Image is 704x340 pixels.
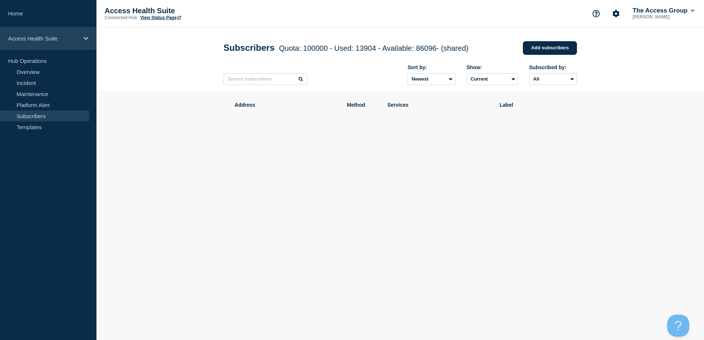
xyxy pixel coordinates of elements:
[408,73,455,85] select: Sort by
[408,64,455,70] div: Sort by:
[467,73,518,85] select: Deleted
[500,102,566,108] span: Label
[387,102,489,108] span: Services
[631,7,696,14] button: The Access Group
[140,15,181,20] a: View Status Page
[8,35,79,42] p: Access Health Suite
[523,41,577,55] a: Add subscribers
[235,102,336,108] span: Address
[223,73,307,85] input: Search subscribers
[667,315,689,337] iframe: Help Scout Beacon - Open
[347,102,376,108] span: Method
[279,44,468,52] span: Quota: 100000 - Used: 13904 - Available: 86096 - (shared)
[588,6,604,21] button: Support
[529,73,577,85] select: Subscribed by
[223,43,468,53] h1: Subscribers
[608,6,624,21] button: Account settings
[467,64,518,70] div: Show:
[105,7,252,15] p: Access Health Suite
[105,15,137,20] p: Connected Hub
[529,64,577,70] div: Subscribed by:
[631,14,696,20] p: [PERSON_NAME]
